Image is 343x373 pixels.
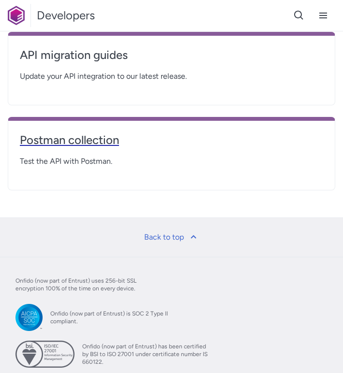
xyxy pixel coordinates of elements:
span: Onfido (now part of Entrust) is SOC 2 Type II compliant. [50,310,176,325]
svg: Open navigation menu button [317,10,329,21]
span: Onfido (now part of Entrust) has been certified by BSI to ISO 27001 under certificate number IS 6... [82,343,208,366]
span: Test the API with Postman. [20,156,323,167]
a: Back to top [138,226,205,249]
button: Open search button [287,3,311,28]
h1: Developers [37,8,95,23]
img: ISO 27001 certified [15,341,75,368]
svg: Open search button [293,10,305,21]
span: Onfido (now part of Entrust) uses 256-bit SSL encryption 100% of the time on every device. [15,277,141,292]
button: Open navigation menu button [311,3,335,28]
h4: API migration guides [20,47,323,63]
img: Onfido Logo [8,6,25,25]
a: Postman collection [20,132,323,156]
a: API migration guides [20,47,323,71]
span: Update your API integration to our latest release. [20,71,323,82]
h4: Postman collection [20,132,323,148]
img: SOC 2 Type II compliant [15,304,43,331]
